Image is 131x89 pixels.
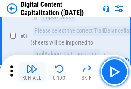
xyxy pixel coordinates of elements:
[7,3,17,14] img: Back
[33,49,100,59] div: TrailBalanceFlat - imported
[21,33,27,39] span: # 3
[114,3,124,14] img: Settings menu
[54,64,64,74] img: Undo
[107,65,121,79] img: Main button
[82,64,92,74] img: Skip
[21,0,99,17] div: Digital Content Capitalization ([DATE])
[103,5,110,12] img: Support
[82,75,92,80] div: Skip
[73,62,101,82] button: Skip
[18,62,46,82] button: Run All
[46,62,73,82] button: Undo
[27,64,37,74] img: Run All
[41,12,75,22] div: Import Sheet
[22,75,42,80] div: Run All
[53,75,66,80] div: Undo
